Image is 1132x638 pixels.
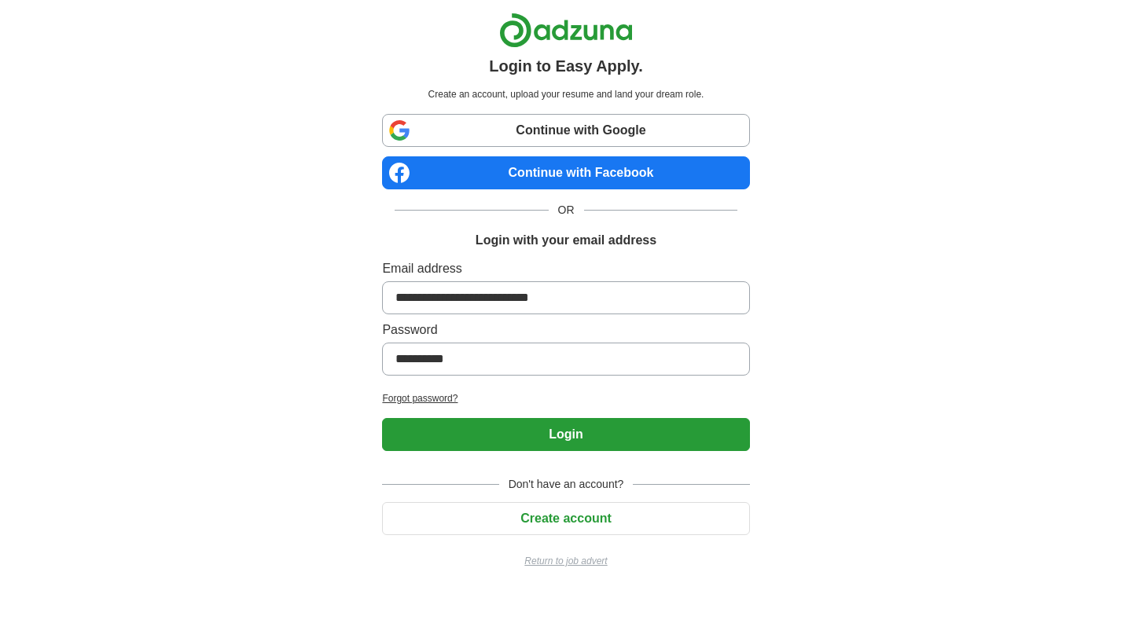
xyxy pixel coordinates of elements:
img: Adzuna logo [499,13,633,48]
button: Create account [382,502,749,535]
a: Continue with Google [382,114,749,147]
a: Forgot password? [382,391,749,405]
label: Password [382,321,749,339]
a: Return to job advert [382,554,749,568]
span: Don't have an account? [499,476,634,493]
a: Create account [382,511,749,525]
h1: Login to Easy Apply. [489,54,643,78]
button: Login [382,418,749,451]
label: Email address [382,259,749,278]
p: Create an account, upload your resume and land your dream role. [385,87,746,101]
span: OR [549,202,584,218]
a: Continue with Facebook [382,156,749,189]
h1: Login with your email address [476,231,656,250]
